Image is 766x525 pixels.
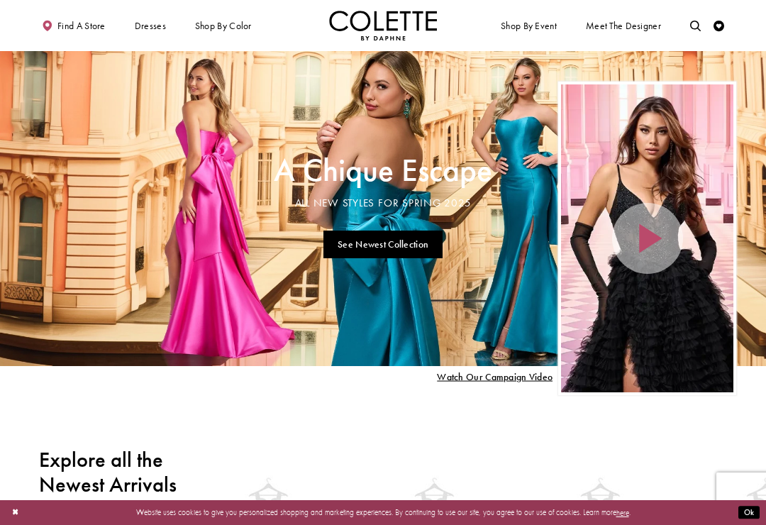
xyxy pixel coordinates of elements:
span: Shop By Event [498,11,559,40]
button: Submit Dialog [738,506,760,519]
span: Play Slide #15 Video [437,371,553,382]
img: Colette by Daphne [329,11,437,40]
span: Meet the designer [586,21,661,31]
span: Shop by color [195,21,252,31]
ul: Slider Links [270,226,495,263]
a: Toggle search [687,11,704,40]
span: Dresses [135,21,166,31]
a: See Newest Collection A Chique Escape All New Styles For Spring 2025 [323,231,443,258]
div: Video Player [561,84,734,393]
span: Shop by color [192,11,254,40]
a: Find a store [39,11,108,40]
a: Visit Home Page [329,11,437,40]
h2: Explore all the Newest Arrivals [39,448,179,497]
button: Close Dialog [6,503,24,522]
a: Meet the designer [583,11,664,40]
a: Check Wishlist [711,11,727,40]
span: Dresses [132,11,169,40]
p: Website uses cookies to give you personalized shopping and marketing experiences. By continuing t... [77,505,689,519]
span: Find a store [57,21,106,31]
a: here [616,507,629,517]
span: Shop By Event [501,21,557,31]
